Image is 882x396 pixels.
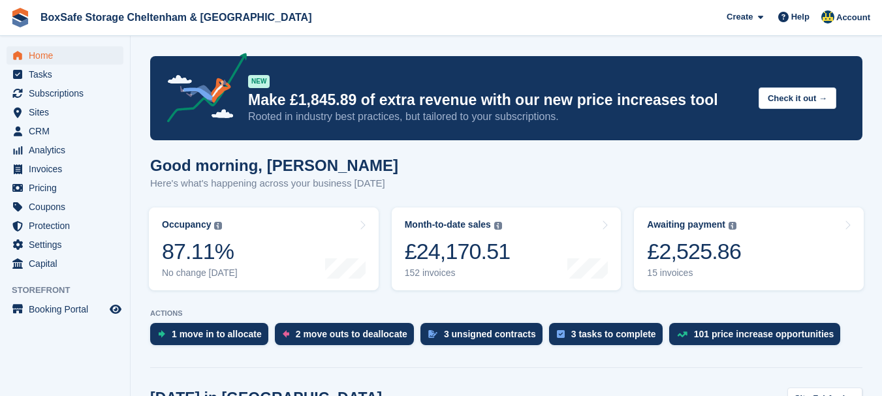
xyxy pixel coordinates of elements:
span: Pricing [29,179,107,197]
a: menu [7,300,123,318]
span: CRM [29,122,107,140]
p: Here's what's happening across your business [DATE] [150,176,398,191]
img: icon-info-grey-7440780725fd019a000dd9b08b2336e03edf1995a4989e88bcd33f0948082b44.svg [214,222,222,230]
div: 15 invoices [647,267,741,279]
a: menu [7,217,123,235]
img: task-75834270c22a3079a89374b754ae025e5fb1db73e45f91037f5363f120a921f8.svg [557,330,565,338]
h1: Good morning, [PERSON_NAME] [150,157,398,174]
span: Protection [29,217,107,235]
span: Analytics [29,141,107,159]
span: Booking Portal [29,300,107,318]
a: Month-to-date sales £24,170.51 152 invoices [392,207,622,290]
div: No change [DATE] [162,267,238,279]
span: Sites [29,103,107,121]
span: Coupons [29,198,107,216]
img: icon-info-grey-7440780725fd019a000dd9b08b2336e03edf1995a4989e88bcd33f0948082b44.svg [729,222,736,230]
a: 3 tasks to complete [549,323,669,352]
a: 1 move in to allocate [150,323,275,352]
div: NEW [248,75,270,88]
a: menu [7,198,123,216]
span: Storefront [12,284,130,297]
img: price-adjustments-announcement-icon-8257ccfd72463d97f412b2fc003d46551f7dbcb40ab6d574587a9cd5c0d94... [156,53,247,127]
a: menu [7,103,123,121]
div: 87.11% [162,238,238,265]
span: Home [29,46,107,65]
img: move_outs_to_deallocate_icon-f764333ba52eb49d3ac5e1228854f67142a1ed5810a6f6cc68b1a99e826820c5.svg [283,330,289,338]
div: 152 invoices [405,267,511,279]
a: menu [7,160,123,178]
a: menu [7,46,123,65]
span: Create [727,10,753,23]
img: stora-icon-8386f47178a22dfd0bd8f6a31ec36ba5ce8667c1dd55bd0f319d3a0aa187defe.svg [10,8,30,27]
button: Check it out → [759,87,836,109]
a: menu [7,254,123,273]
a: menu [7,141,123,159]
a: menu [7,122,123,140]
a: BoxSafe Storage Cheltenham & [GEOGRAPHIC_DATA] [35,7,317,28]
div: Month-to-date sales [405,219,491,230]
div: Awaiting payment [647,219,725,230]
span: Tasks [29,65,107,84]
div: £2,525.86 [647,238,741,265]
a: Occupancy 87.11% No change [DATE] [149,207,379,290]
div: 3 tasks to complete [571,329,656,339]
div: £24,170.51 [405,238,511,265]
span: Invoices [29,160,107,178]
a: Preview store [108,301,123,317]
div: 3 unsigned contracts [444,329,536,339]
img: price_increase_opportunities-93ffe204e8149a01c8c9dc8f82e8f89637d9d84a8eef4429ea346261dce0b2c0.svg [677,331,687,337]
span: Subscriptions [29,84,107,102]
span: Help [791,10,810,23]
div: 1 move in to allocate [172,329,262,339]
p: ACTIONS [150,309,862,318]
p: Rooted in industry best practices, but tailored to your subscriptions. [248,110,748,124]
a: 101 price increase opportunities [669,323,847,352]
a: 2 move outs to deallocate [275,323,420,352]
img: contract_signature_icon-13c848040528278c33f63329250d36e43548de30e8caae1d1a13099fd9432cc5.svg [428,330,437,338]
img: icon-info-grey-7440780725fd019a000dd9b08b2336e03edf1995a4989e88bcd33f0948082b44.svg [494,222,502,230]
span: Account [836,11,870,24]
a: menu [7,84,123,102]
div: 2 move outs to deallocate [296,329,407,339]
span: Capital [29,254,107,273]
a: menu [7,236,123,254]
a: 3 unsigned contracts [420,323,549,352]
div: 101 price increase opportunities [694,329,834,339]
a: Awaiting payment £2,525.86 15 invoices [634,207,864,290]
a: menu [7,65,123,84]
img: move_ins_to_allocate_icon-fdf77a2bb77ea45bf5b3d319d69a93e2d87916cf1d5bf7949dd705db3b84f3ca.svg [158,330,165,338]
img: Kim Virabi [821,10,834,23]
div: Occupancy [162,219,211,230]
span: Settings [29,236,107,254]
p: Make £1,845.89 of extra revenue with our new price increases tool [248,91,748,110]
a: menu [7,179,123,197]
